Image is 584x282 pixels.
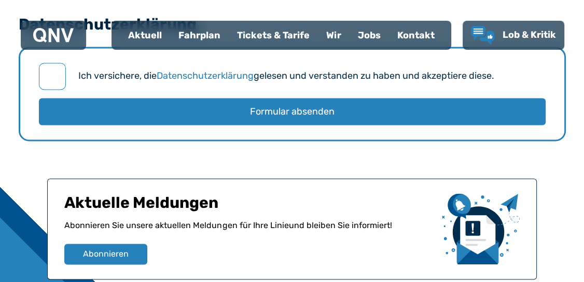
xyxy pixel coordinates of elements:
a: Lob & Kritik [471,26,556,45]
a: Tickets & Tarife [229,22,318,49]
button: Formular absenden [39,98,546,125]
a: QNV Logo [33,25,74,46]
a: Kontakt [389,22,443,49]
a: Aktuell [120,22,170,49]
legend: Datenschutzerklärung [19,17,197,32]
a: Wir [318,22,350,49]
span: Abonnieren [83,248,129,260]
button: Abonnieren [64,244,147,264]
a: Datenschutzerklärung [157,70,254,81]
img: QNV Logo [33,28,74,43]
h1: Aktuelle Meldungen [64,193,434,219]
p: Abonnieren Sie unsere aktuellen Meldungen für Ihre Linie und bleiben Sie informiert! [64,219,434,244]
a: Jobs [350,22,389,49]
label: Ich versichere, die gelesen und verstanden zu haben und akzeptiere diese. [78,69,494,83]
a: Fahrplan [170,22,229,49]
span: Lob & Kritik [503,29,556,40]
img: newsletter [442,193,520,264]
